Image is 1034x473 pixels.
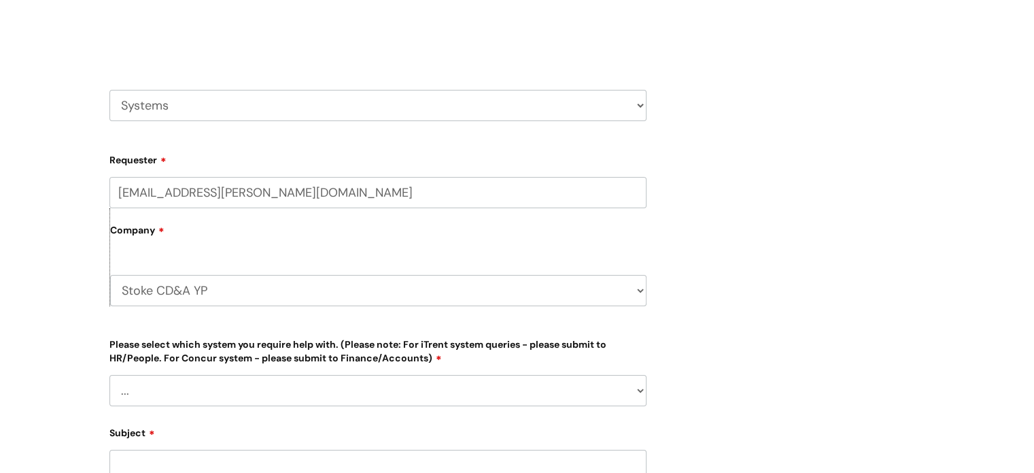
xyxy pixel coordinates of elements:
[109,336,647,364] label: Please select which system you require help with. (Please note: For iTrent system queries - pleas...
[110,220,647,250] label: Company
[109,150,647,166] label: Requester
[109,20,647,46] h2: Select issue type
[109,423,647,439] label: Subject
[109,177,647,208] input: Email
